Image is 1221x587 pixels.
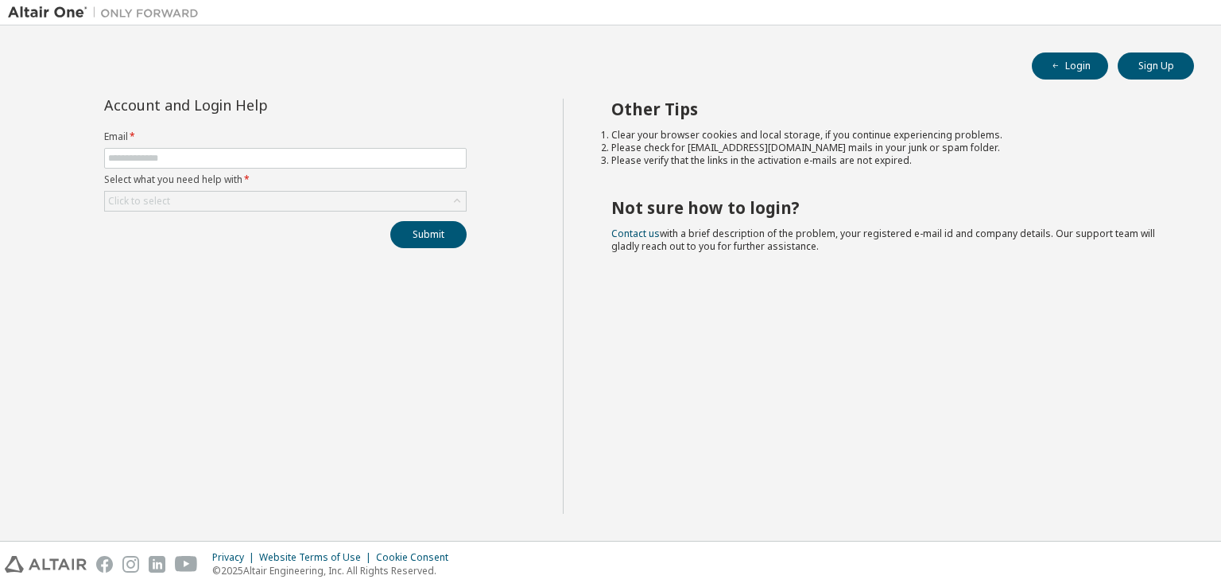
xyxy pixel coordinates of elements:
a: Contact us [611,227,660,240]
li: Please verify that the links in the activation e-mails are not expired. [611,154,1166,167]
button: Sign Up [1118,52,1194,80]
div: Click to select [105,192,466,211]
label: Email [104,130,467,143]
span: with a brief description of the problem, your registered e-mail id and company details. Our suppo... [611,227,1155,253]
li: Clear your browser cookies and local storage, if you continue experiencing problems. [611,129,1166,142]
img: Altair One [8,5,207,21]
button: Login [1032,52,1108,80]
div: Cookie Consent [376,551,458,564]
h2: Other Tips [611,99,1166,119]
button: Submit [390,221,467,248]
img: instagram.svg [122,556,139,573]
div: Account and Login Help [104,99,394,111]
li: Please check for [EMAIL_ADDRESS][DOMAIN_NAME] mails in your junk or spam folder. [611,142,1166,154]
div: Privacy [212,551,259,564]
img: youtube.svg [175,556,198,573]
label: Select what you need help with [104,173,467,186]
h2: Not sure how to login? [611,197,1166,218]
img: facebook.svg [96,556,113,573]
img: altair_logo.svg [5,556,87,573]
div: Website Terms of Use [259,551,376,564]
p: © 2025 Altair Engineering, Inc. All Rights Reserved. [212,564,458,577]
div: Click to select [108,195,170,208]
img: linkedin.svg [149,556,165,573]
